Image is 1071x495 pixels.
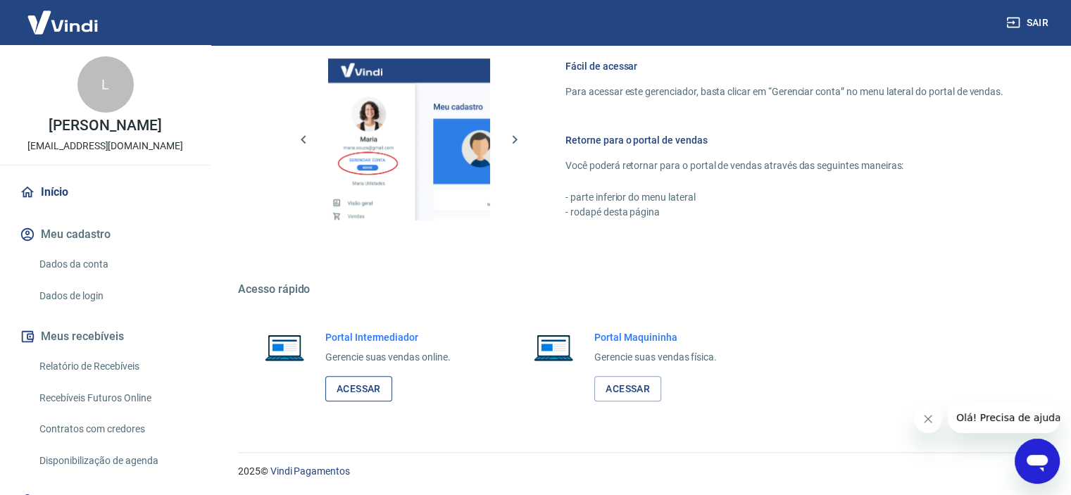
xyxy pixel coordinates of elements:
p: Gerencie suas vendas física. [594,350,717,365]
p: Você poderá retornar para o portal de vendas através das seguintes maneiras: [565,158,1003,173]
p: Para acessar este gerenciador, basta clicar em “Gerenciar conta” no menu lateral do portal de ven... [565,84,1003,99]
h6: Retorne para o portal de vendas [565,133,1003,147]
p: 2025 © [238,464,1037,479]
a: Vindi Pagamentos [270,465,350,477]
p: - parte inferior do menu lateral [565,190,1003,205]
img: Imagem da dashboard mostrando o botão de gerenciar conta na sidebar no lado esquerdo [328,58,490,220]
h6: Portal Maquininha [594,330,717,344]
h6: Portal Intermediador [325,330,451,344]
span: Olá! Precisa de ajuda? [8,10,118,21]
p: Gerencie suas vendas online. [325,350,451,365]
img: Vindi [17,1,108,44]
a: Dados de login [34,282,194,311]
a: Acessar [325,376,392,402]
p: [PERSON_NAME] [49,118,161,133]
a: Dados da conta [34,250,194,279]
h5: Acesso rápido [238,282,1037,296]
a: Contratos com credores [34,415,194,444]
iframe: Fechar mensagem [914,405,942,433]
iframe: Mensagem da empresa [948,402,1060,433]
div: L [77,56,134,113]
button: Meu cadastro [17,219,194,250]
img: Imagem de um notebook aberto [255,330,314,364]
a: Acessar [594,376,661,402]
p: [EMAIL_ADDRESS][DOMAIN_NAME] [27,139,183,153]
img: Imagem de um notebook aberto [524,330,583,364]
iframe: Botão para abrir a janela de mensagens [1015,439,1060,484]
button: Sair [1003,10,1054,36]
a: Início [17,177,194,208]
a: Disponibilização de agenda [34,446,194,475]
button: Meus recebíveis [17,321,194,352]
h6: Fácil de acessar [565,59,1003,73]
p: - rodapé desta página [565,205,1003,220]
a: Recebíveis Futuros Online [34,384,194,413]
a: Relatório de Recebíveis [34,352,194,381]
